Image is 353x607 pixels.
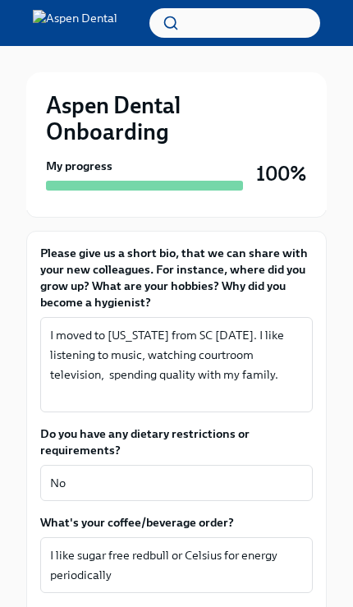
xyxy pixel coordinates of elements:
label: Do you have any dietary restrictions or requirements? [40,425,313,458]
textarea: I moved to [US_STATE] from SC [DATE]. I like listening to music, watching courtroom television, s... [50,325,303,404]
h2: Aspen Dental Onboarding [46,92,307,145]
strong: My progress [46,158,112,174]
textarea: No [50,473,303,493]
label: Please give us a short bio, that we can share with your new colleagues. For instance, where did y... [40,245,313,310]
textarea: I like sugar free redbull or Celsius for energy periodically [50,545,303,585]
h3: 100% [256,163,307,186]
label: What's your coffee/beverage order? [40,514,313,531]
img: Aspen Dental [33,10,117,36]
